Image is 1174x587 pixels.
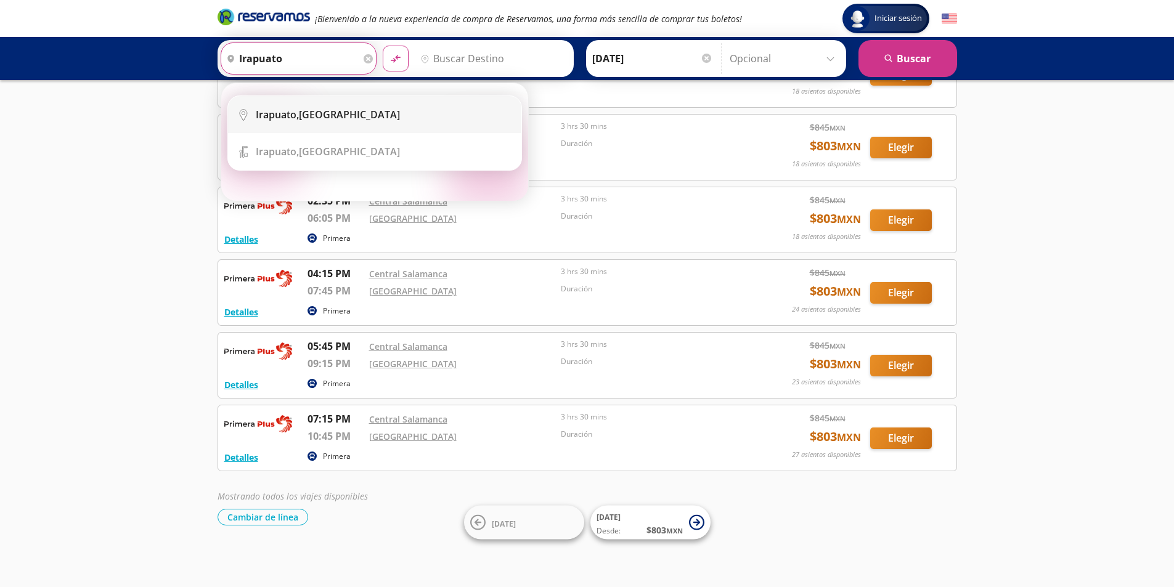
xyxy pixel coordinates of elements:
a: Central Salamanca [369,341,447,352]
p: 23 asientos disponibles [792,377,861,387]
button: Detalles [224,306,258,318]
p: 06:05 PM [308,211,363,225]
img: RESERVAMOS [224,266,292,291]
small: MXN [837,213,861,226]
span: $ 803 [810,282,861,301]
p: Primera [323,378,351,389]
p: Duración [561,138,747,149]
span: $ 803 [646,524,683,536]
p: 3 hrs 30 mins [561,411,747,423]
button: [DATE]Desde:$803MXN [590,506,711,540]
input: Buscar Destino [415,43,567,74]
p: 3 hrs 30 mins [561,339,747,350]
button: Elegir [870,282,932,304]
button: Elegir [870,137,932,158]
img: RESERVAMOS [224,339,292,363]
img: RESERVAMOS [224,411,292,436]
em: Mostrando todos los viajes disponibles [218,490,368,502]
p: Primera [323,233,351,244]
span: [DATE] [492,518,516,528]
button: English [942,11,957,26]
span: $ 803 [810,209,861,228]
p: 3 hrs 30 mins [561,121,747,132]
span: $ 803 [810,137,861,155]
span: $ 803 [810,355,861,373]
input: Elegir Fecha [592,43,713,74]
button: Detalles [224,378,258,391]
p: 18 asientos disponibles [792,159,861,169]
p: 18 asientos disponibles [792,86,861,97]
small: MXN [830,123,846,132]
small: MXN [837,285,861,299]
a: [GEOGRAPHIC_DATA] [369,358,457,370]
button: Elegir [870,427,932,449]
div: [GEOGRAPHIC_DATA] [256,145,400,158]
button: Elegir [870,355,932,376]
a: Central Salamanca [369,413,447,425]
span: Desde: [597,525,621,536]
a: [GEOGRAPHIC_DATA] [369,213,457,224]
p: 27 asientos disponibles [792,450,861,460]
button: [DATE] [464,506,584,540]
small: MXN [837,431,861,444]
p: Primera [323,306,351,317]
input: Buscar Origen [221,43,361,74]
p: Primera [323,451,351,462]
p: 3 hrs 30 mins [561,193,747,204]
small: MXN [837,358,861,371]
a: Brand Logo [218,7,310,30]
button: Elegir [870,209,932,231]
span: $ 845 [810,266,846,279]
a: [GEOGRAPHIC_DATA] [369,431,457,442]
input: Opcional [730,43,840,74]
p: Duración [561,211,747,222]
img: RESERVAMOS [224,193,292,218]
button: Buscar [858,40,957,77]
a: [GEOGRAPHIC_DATA] [369,285,457,297]
p: Duración [561,283,747,294]
div: [GEOGRAPHIC_DATA] [256,108,400,121]
p: Duración [561,429,747,440]
span: $ 845 [810,193,846,206]
button: Detalles [224,233,258,246]
small: MXN [830,196,846,205]
p: Duración [561,356,747,367]
small: MXN [837,140,861,153]
p: 3 hrs 30 mins [561,266,747,277]
p: 18 asientos disponibles [792,232,861,242]
p: 05:45 PM [308,339,363,354]
p: 04:15 PM [308,266,363,281]
span: $ 845 [810,411,846,424]
i: Brand Logo [218,7,310,26]
small: MXN [666,526,683,535]
span: [DATE] [597,512,621,522]
b: Irapuato, [256,145,299,158]
span: $ 803 [810,427,861,446]
button: Cambiar de línea [218,509,308,525]
p: 24 asientos disponibles [792,304,861,315]
span: Iniciar sesión [870,12,927,25]
p: 07:45 PM [308,283,363,298]
b: Irapuato, [256,108,299,121]
span: $ 845 [810,339,846,352]
p: 07:15 PM [308,411,363,426]
button: Detalles [224,451,258,464]
p: 10:45 PM [308,429,363,443]
small: MXN [830,341,846,350]
em: ¡Bienvenido a la nueva experiencia de compra de Reservamos, una forma más sencilla de comprar tus... [315,13,742,25]
a: Central Salamanca [369,268,447,280]
small: MXN [830,269,846,278]
small: MXN [830,414,846,423]
p: 09:15 PM [308,356,363,371]
span: $ 845 [810,121,846,134]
